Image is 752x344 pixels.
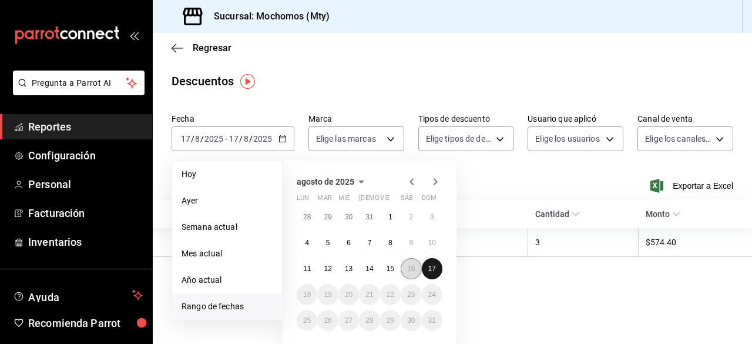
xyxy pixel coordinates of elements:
button: Tooltip marker [240,74,255,89]
button: 27 de agosto de 2025 [338,310,359,331]
label: Marca [308,115,404,123]
button: 15 de agosto de 2025 [380,258,401,279]
abbr: 22 de agosto de 2025 [387,290,394,299]
button: 31 de julio de 2025 [359,206,380,228]
abbr: sábado [401,194,413,206]
label: Canal de venta [637,115,733,123]
abbr: 27 de agosto de 2025 [345,316,352,325]
div: Descuentos [172,72,234,90]
span: - [225,134,227,143]
abbr: 21 de agosto de 2025 [365,290,373,299]
abbr: 17 de agosto de 2025 [428,265,436,273]
label: Tipos de descuento [418,115,514,123]
span: Rango de fechas [182,300,273,313]
abbr: 6 de agosto de 2025 [347,239,351,247]
button: 13 de agosto de 2025 [338,258,359,279]
button: 28 de julio de 2025 [297,206,317,228]
span: Regresar [193,42,231,54]
a: Pregunta a Parrot AI [8,85,145,98]
span: Facturación [28,205,143,221]
abbr: 12 de agosto de 2025 [324,265,331,273]
th: [PERSON_NAME] [153,228,351,257]
button: 24 de agosto de 2025 [422,284,442,305]
abbr: 16 de agosto de 2025 [407,265,415,273]
button: open_drawer_menu [129,31,139,40]
input: -- [243,134,249,143]
button: 8 de agosto de 2025 [380,232,401,253]
abbr: 2 de agosto de 2025 [409,213,413,221]
span: Recomienda Parrot [28,315,143,331]
abbr: 25 de agosto de 2025 [303,316,311,325]
h3: Sucursal: Mochomos (Mty) [204,9,330,24]
span: Ayer [182,195,273,207]
abbr: 4 de agosto de 2025 [305,239,309,247]
button: 31 de agosto de 2025 [422,310,442,331]
button: 3 de agosto de 2025 [422,206,442,228]
span: Elige los usuarios [535,133,599,145]
abbr: 19 de agosto de 2025 [324,290,331,299]
span: / [239,134,243,143]
button: 30 de agosto de 2025 [401,310,421,331]
span: Hoy [182,168,273,181]
abbr: domingo [422,194,437,206]
span: / [200,134,204,143]
abbr: 31 de julio de 2025 [365,213,373,221]
button: 18 de agosto de 2025 [297,284,317,305]
abbr: viernes [380,194,390,206]
button: Exportar a Excel [653,179,733,193]
abbr: 29 de julio de 2025 [324,213,331,221]
span: Elige las marcas [316,133,376,145]
abbr: 18 de agosto de 2025 [303,290,311,299]
button: 25 de agosto de 2025 [297,310,317,331]
button: 5 de agosto de 2025 [317,232,338,253]
button: 22 de agosto de 2025 [380,284,401,305]
button: 14 de agosto de 2025 [359,258,380,279]
button: 20 de agosto de 2025 [338,284,359,305]
abbr: 8 de agosto de 2025 [388,239,392,247]
abbr: 10 de agosto de 2025 [428,239,436,247]
button: 29 de agosto de 2025 [380,310,401,331]
abbr: 11 de agosto de 2025 [303,265,311,273]
abbr: 23 de agosto de 2025 [407,290,415,299]
input: -- [194,134,200,143]
abbr: 30 de julio de 2025 [345,213,352,221]
button: 19 de agosto de 2025 [317,284,338,305]
abbr: 26 de agosto de 2025 [324,316,331,325]
button: 21 de agosto de 2025 [359,284,380,305]
button: 29 de julio de 2025 [317,206,338,228]
span: Reportes [28,119,143,135]
span: Cantidad [535,209,580,219]
abbr: 1 de agosto de 2025 [388,213,392,221]
abbr: 30 de agosto de 2025 [407,316,415,325]
span: Ayuda [28,288,127,302]
abbr: 29 de agosto de 2025 [387,316,394,325]
button: 12 de agosto de 2025 [317,258,338,279]
button: 23 de agosto de 2025 [401,284,421,305]
input: -- [180,134,191,143]
abbr: 3 de agosto de 2025 [430,213,434,221]
span: Personal [28,176,143,192]
button: 26 de agosto de 2025 [317,310,338,331]
span: Elige tipos de descuento [426,133,492,145]
input: -- [229,134,239,143]
abbr: 24 de agosto de 2025 [428,290,436,299]
label: Fecha [172,115,294,123]
input: ---- [253,134,273,143]
th: 3 [528,228,639,257]
span: Configuración [28,148,143,163]
span: agosto de 2025 [297,177,354,186]
button: 7 de agosto de 2025 [359,232,380,253]
button: 28 de agosto de 2025 [359,310,380,331]
abbr: 15 de agosto de 2025 [387,265,394,273]
span: Pregunta a Parrot AI [32,77,126,89]
abbr: 31 de agosto de 2025 [428,316,436,325]
span: Monto [646,209,680,219]
abbr: lunes [297,194,309,206]
button: Pregunta a Parrot AI [13,71,145,95]
abbr: jueves [359,194,428,206]
span: Semana actual [182,221,273,233]
button: 16 de agosto de 2025 [401,258,421,279]
button: 17 de agosto de 2025 [422,258,442,279]
abbr: 13 de agosto de 2025 [345,265,352,273]
span: Inventarios [28,234,143,250]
